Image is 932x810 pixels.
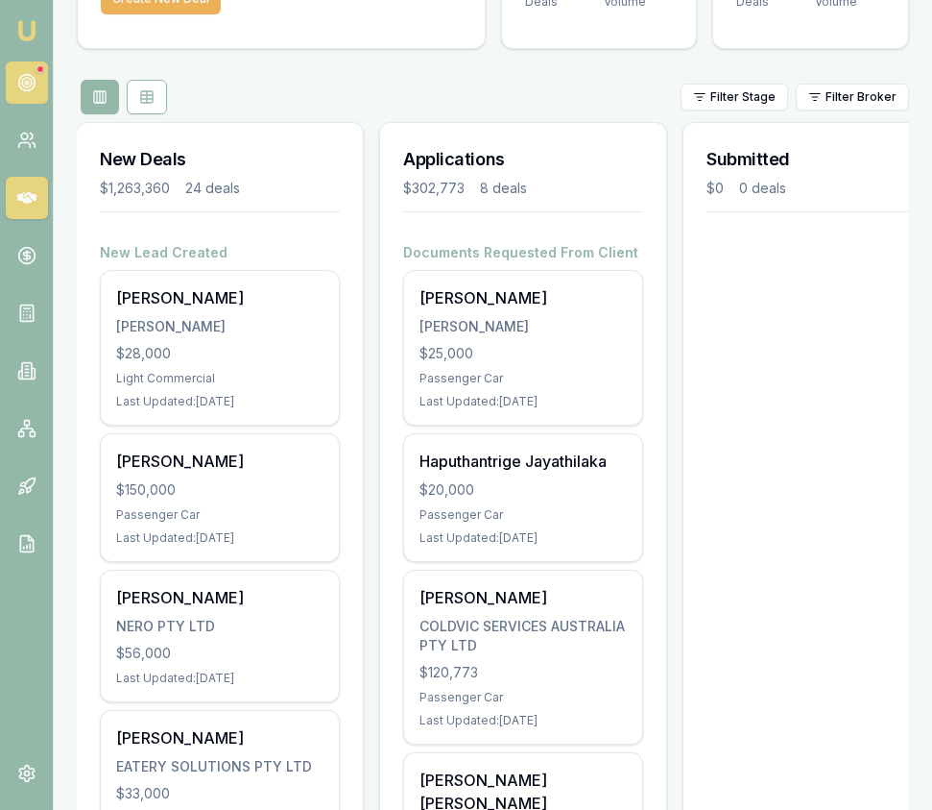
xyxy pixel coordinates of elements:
[116,344,323,363] div: $28,000
[116,784,323,803] div: $33,000
[116,371,323,386] div: Light Commercial
[116,286,323,309] div: [PERSON_NAME]
[116,450,323,473] div: [PERSON_NAME]
[100,179,170,198] div: $1,263,360
[116,617,323,636] div: NERO PTY LTD
[419,480,627,500] div: $20,000
[419,586,627,609] div: [PERSON_NAME]
[480,179,527,198] div: 8 deals
[419,450,627,473] div: Haputhantrige Jayathilaka
[419,663,627,682] div: $120,773
[419,317,627,336] div: [PERSON_NAME]
[116,507,323,523] div: Passenger Car
[419,617,627,655] div: COLDVIC SERVICES AUSTRALIA PTY LTD
[116,757,323,776] div: EATERY SOLUTIONS PTY LTD
[116,586,323,609] div: [PERSON_NAME]
[100,243,340,262] h4: New Lead Created
[419,530,627,546] div: Last Updated: [DATE]
[681,84,788,110] button: Filter Stage
[739,179,786,198] div: 0 deals
[116,394,323,409] div: Last Updated: [DATE]
[796,84,909,110] button: Filter Broker
[419,394,627,409] div: Last Updated: [DATE]
[116,530,323,546] div: Last Updated: [DATE]
[419,286,627,309] div: [PERSON_NAME]
[403,146,643,173] h3: Applications
[706,179,724,198] div: $0
[116,480,323,500] div: $150,000
[116,671,323,686] div: Last Updated: [DATE]
[403,243,643,262] h4: Documents Requested From Client
[419,344,627,363] div: $25,000
[100,146,340,173] h3: New Deals
[419,507,627,523] div: Passenger Car
[403,179,465,198] div: $302,773
[15,19,38,42] img: emu-icon-u.png
[419,713,627,728] div: Last Updated: [DATE]
[116,317,323,336] div: [PERSON_NAME]
[710,89,776,105] span: Filter Stage
[825,89,896,105] span: Filter Broker
[419,371,627,386] div: Passenger Car
[185,179,240,198] div: 24 deals
[116,726,323,749] div: [PERSON_NAME]
[116,644,323,663] div: $56,000
[419,690,627,705] div: Passenger Car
